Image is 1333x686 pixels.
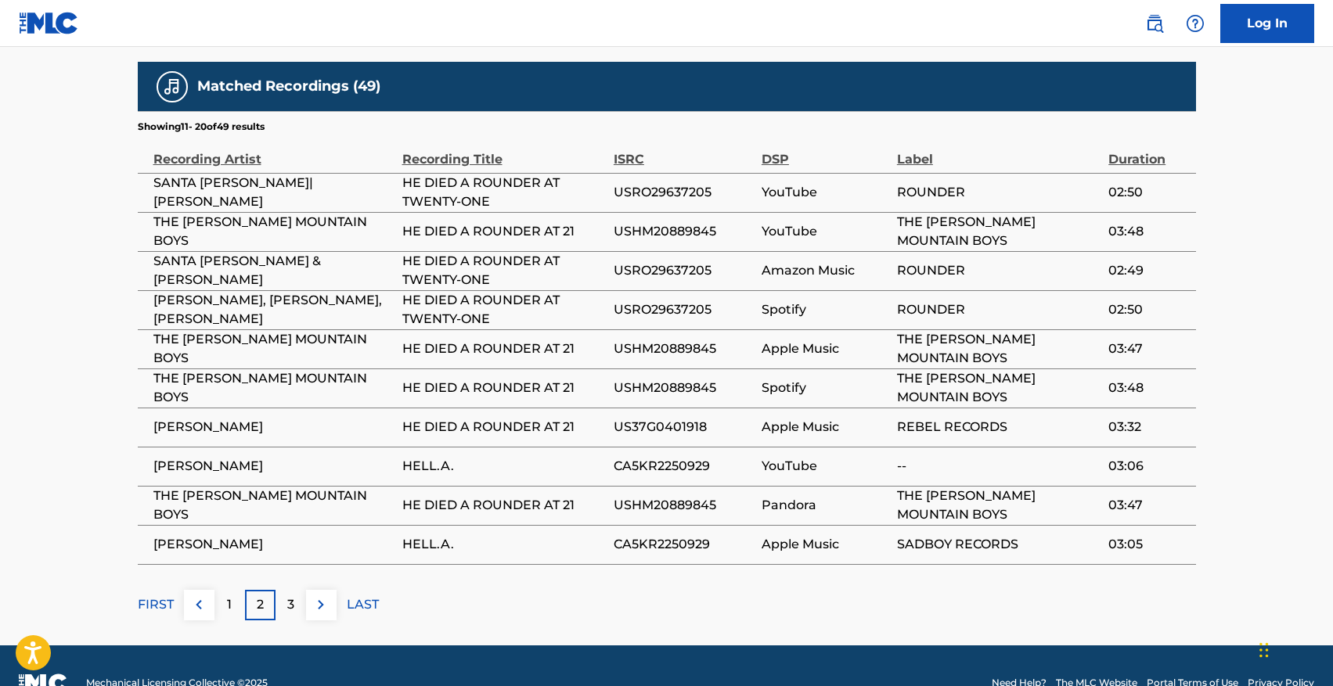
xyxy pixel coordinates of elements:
p: Showing 11 - 20 of 49 results [138,120,265,134]
span: HELL.A. [402,535,606,554]
span: USRO29637205 [614,261,754,280]
span: 03:05 [1108,535,1187,554]
span: USHM20889845 [614,339,754,358]
img: right [312,595,330,614]
span: 03:47 [1108,496,1187,515]
span: THE [PERSON_NAME] MOUNTAIN BOYS [153,487,394,524]
span: CA5KR2250929 [614,535,754,554]
span: THE [PERSON_NAME] MOUNTAIN BOYS [897,487,1101,524]
h5: Matched Recordings (49) [197,77,380,95]
span: ROUNDER [897,183,1101,202]
a: Log In [1220,4,1314,43]
span: YouTube [762,222,889,241]
span: Spotify [762,300,889,319]
span: Pandora [762,496,889,515]
span: USHM20889845 [614,379,754,397]
img: help [1186,14,1205,33]
div: Recording Artist [153,134,394,169]
span: THE [PERSON_NAME] MOUNTAIN BOYS [153,213,394,250]
span: Apple Music [762,339,889,358]
img: left [189,595,208,614]
span: US37G0401918 [614,418,754,436]
div: Recording Title [402,134,606,169]
span: HE DIED A ROUNDER AT 21 [402,222,606,241]
span: CA5KR2250929 [614,457,754,476]
span: USRO29637205 [614,183,754,202]
span: HE DIED A ROUNDER AT TWENTY-ONE [402,252,606,289]
span: ROUNDER [897,261,1101,280]
span: [PERSON_NAME] [153,457,394,476]
p: 1 [227,595,232,614]
span: 03:48 [1108,379,1187,397]
span: YouTube [762,457,889,476]
span: YouTube [762,183,889,202]
p: FIRST [138,595,174,614]
span: 02:50 [1108,183,1187,202]
span: Spotify [762,379,889,397]
span: Amazon Music [762,261,889,280]
span: SANTA [PERSON_NAME]|[PERSON_NAME] [153,174,394,211]
img: search [1145,14,1164,33]
span: THE [PERSON_NAME] MOUNTAIN BOYS [153,330,394,368]
span: ROUNDER [897,300,1101,319]
span: Apple Music [762,535,889,554]
span: -- [897,457,1101,476]
span: HE DIED A ROUNDER AT TWENTY-ONE [402,291,606,329]
span: 02:50 [1108,300,1187,319]
div: Help [1180,8,1211,39]
span: REBEL RECORDS [897,418,1101,436]
span: USHM20889845 [614,222,754,241]
div: Label [897,134,1101,169]
span: THE [PERSON_NAME] MOUNTAIN BOYS [897,213,1101,250]
span: [PERSON_NAME] [153,418,394,436]
span: HE DIED A ROUNDER AT 21 [402,339,606,358]
span: THE [PERSON_NAME] MOUNTAIN BOYS [897,369,1101,407]
span: Apple Music [762,418,889,436]
span: THE [PERSON_NAME] MOUNTAIN BOYS [153,369,394,407]
p: 2 [257,595,264,614]
a: Public Search [1139,8,1170,39]
div: DSP [762,134,889,169]
span: HE DIED A ROUNDER AT 21 [402,496,606,515]
span: 03:32 [1108,418,1187,436]
p: LAST [347,595,379,614]
span: USHM20889845 [614,496,754,515]
span: [PERSON_NAME] [153,535,394,554]
span: SADBOY RECORDS [897,535,1101,554]
span: USRO29637205 [614,300,754,319]
span: [PERSON_NAME], [PERSON_NAME], [PERSON_NAME] [153,291,394,329]
span: THE [PERSON_NAME] MOUNTAIN BOYS [897,330,1101,368]
span: 03:06 [1108,457,1187,476]
div: Duration [1108,134,1187,169]
span: HE DIED A ROUNDER AT 21 [402,418,606,436]
span: HE DIED A ROUNDER AT 21 [402,379,606,397]
div: ISRC [614,134,754,169]
span: 03:47 [1108,339,1187,358]
span: SANTA [PERSON_NAME] & [PERSON_NAME] [153,252,394,289]
div: Drag [1259,627,1269,673]
span: HE DIED A ROUNDER AT TWENTY-ONE [402,174,606,211]
iframe: Chat Widget [1255,611,1333,686]
p: 3 [287,595,294,614]
span: HELL.A. [402,457,606,476]
span: 03:48 [1108,222,1187,241]
img: MLC Logo [19,12,79,34]
img: Matched Recordings [163,77,182,96]
span: 02:49 [1108,261,1187,280]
